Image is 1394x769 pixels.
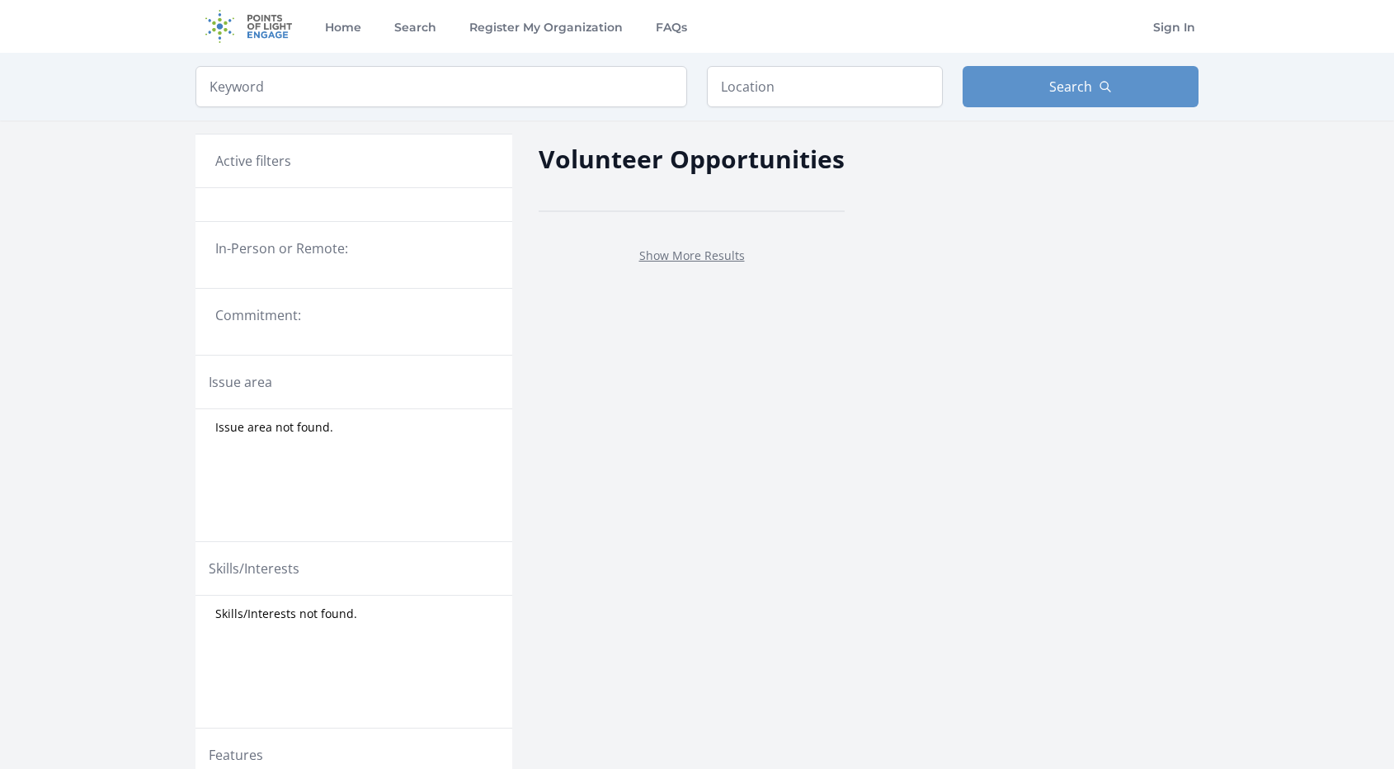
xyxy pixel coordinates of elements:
[215,606,357,622] span: Skills/Interests not found.
[215,238,492,258] legend: In-Person or Remote:
[963,66,1199,107] button: Search
[539,140,845,177] h2: Volunteer Opportunities
[639,248,745,263] a: Show More Results
[215,419,333,436] span: Issue area not found.
[215,151,291,171] h3: Active filters
[215,305,492,325] legend: Commitment:
[707,66,943,107] input: Location
[195,66,687,107] input: Keyword
[209,372,272,392] legend: Issue area
[209,559,299,578] legend: Skills/Interests
[209,745,263,765] legend: Features
[1049,77,1092,97] span: Search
